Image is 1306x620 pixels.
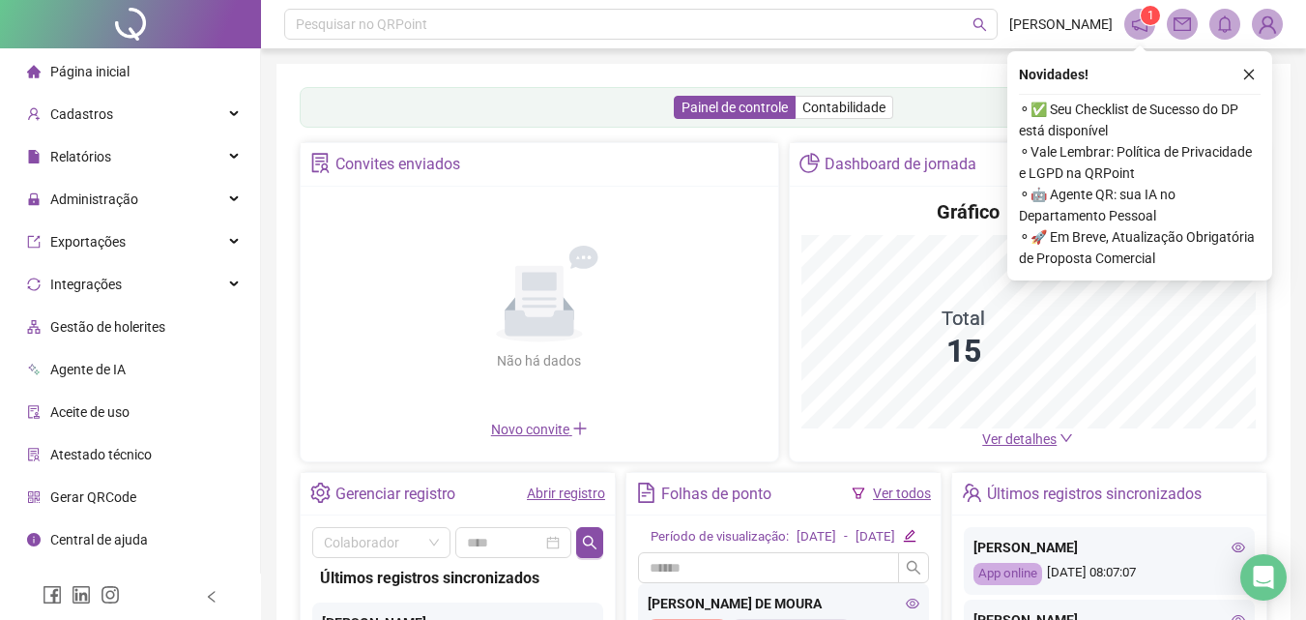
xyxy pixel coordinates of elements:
span: search [972,17,987,32]
div: Convites enviados [335,148,460,181]
span: Agente de IA [50,362,126,377]
a: Abrir registro [527,486,605,501]
span: facebook [43,585,62,605]
span: solution [310,153,331,173]
span: eye [906,597,919,610]
span: close [1242,68,1256,81]
span: Aceite de uso [50,404,130,420]
div: [DATE] 08:07:07 [973,563,1245,585]
div: Open Intercom Messenger [1240,554,1287,601]
span: file [27,150,41,163]
span: file-text [636,483,656,503]
span: user-add [27,107,41,121]
span: Novidades ! [1019,64,1088,85]
span: down [1059,431,1073,445]
div: Folhas de ponto [661,478,771,511]
span: Página inicial [50,64,130,79]
div: Dashboard de jornada [825,148,976,181]
span: Novo convite [491,422,588,437]
span: Relatórios [50,149,111,164]
span: Gerar QRCode [50,489,136,505]
span: search [906,560,921,576]
span: linkedin [72,585,91,605]
a: Ver todos [873,486,931,501]
span: search [582,535,597,550]
div: Não há dados [450,350,628,371]
span: mail [1174,15,1191,33]
span: instagram [101,585,120,605]
span: setting [310,483,331,503]
sup: 1 [1141,6,1160,25]
span: info-circle [27,533,41,546]
span: bell [1216,15,1233,33]
div: - [844,527,848,547]
span: Cadastros [50,106,113,122]
span: plus [572,421,588,436]
span: 1 [1147,9,1154,22]
span: Gestão de holerites [50,319,165,335]
span: audit [27,405,41,419]
span: [PERSON_NAME] [1009,14,1113,35]
span: Central de ajuda [50,532,148,547]
span: edit [903,529,915,542]
div: Período de visualização: [651,527,789,547]
span: ⚬ ✅ Seu Checklist de Sucesso do DP está disponível [1019,99,1261,141]
span: Ver detalhes [982,431,1057,447]
span: ⚬ 🤖 Agente QR: sua IA no Departamento Pessoal [1019,184,1261,226]
span: Administração [50,192,138,207]
div: App online [973,563,1042,585]
div: [PERSON_NAME] DE MOURA [648,593,919,614]
span: Contabilidade [802,100,885,115]
span: team [962,483,982,503]
span: qrcode [27,490,41,504]
span: ⚬ 🚀 Em Breve, Atualização Obrigatória de Proposta Comercial [1019,226,1261,269]
span: left [205,590,218,604]
div: Gerenciar registro [335,478,455,511]
span: notification [1131,15,1148,33]
span: lock [27,192,41,206]
span: Exportações [50,234,126,250]
div: [DATE] [856,527,895,547]
span: sync [27,278,41,291]
div: [DATE] [797,527,836,547]
span: eye [1232,541,1245,554]
span: filter [852,487,865,500]
span: export [27,235,41,249]
span: home [27,65,41,78]
span: ⚬ Vale Lembrar: Política de Privacidade e LGPD na QRPoint [1019,141,1261,184]
div: [PERSON_NAME] [973,537,1245,558]
img: 88550 [1253,10,1282,39]
a: Ver detalhes down [982,431,1073,447]
h4: Gráfico [937,198,1000,225]
span: Atestado técnico [50,447,152,462]
span: Integrações [50,277,122,292]
div: Últimos registros sincronizados [987,478,1202,511]
span: apartment [27,320,41,334]
span: solution [27,448,41,461]
span: Painel de controle [682,100,788,115]
div: Últimos registros sincronizados [320,566,595,590]
span: pie-chart [799,153,820,173]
